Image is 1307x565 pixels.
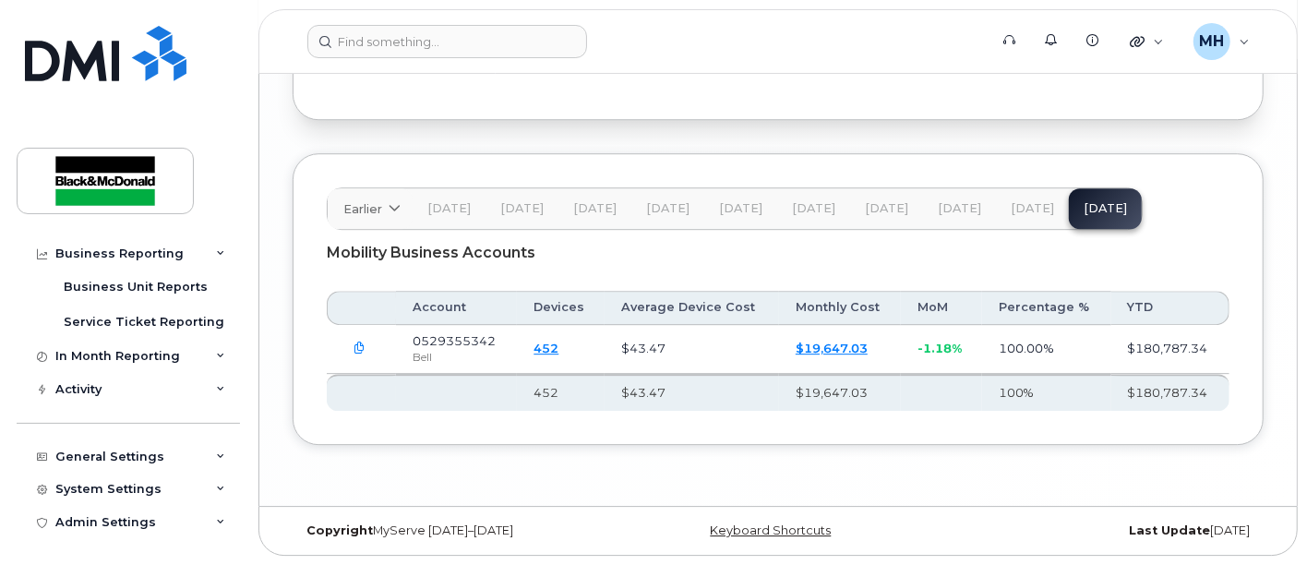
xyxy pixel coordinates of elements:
span: [DATE] [427,201,471,216]
span: Bell [413,350,432,364]
td: $180,787.34 [1111,325,1229,374]
td: 100.00% [982,325,1111,374]
span: [DATE] [792,201,835,216]
span: 0529355342 [413,333,496,348]
span: [DATE] [719,201,762,216]
th: 452 [517,374,605,411]
th: Monthly Cost [779,291,901,324]
th: 100% [982,374,1111,411]
span: Earlier [343,200,382,218]
th: Average Device Cost [605,291,779,324]
a: $19,647.03 [796,341,868,355]
strong: Copyright [306,523,373,537]
span: [DATE] [573,201,617,216]
div: MyServe [DATE]–[DATE] [293,523,617,538]
strong: Last Update [1129,523,1210,537]
th: $180,787.34 [1111,374,1229,411]
th: Percentage % [982,291,1111,324]
th: $19,647.03 [779,374,901,411]
th: YTD [1111,291,1229,324]
span: [DATE] [865,201,908,216]
a: Earlier [328,188,413,229]
a: 452 [534,341,558,355]
span: [DATE] [646,201,689,216]
span: -1.18% [917,341,962,355]
span: [DATE] [1011,201,1054,216]
th: Account [396,291,517,324]
div: Maria Hatzopoulos [1181,23,1263,60]
th: MoM [901,291,982,324]
span: MH [1199,30,1224,53]
td: $43.47 [605,325,779,374]
th: $43.47 [605,374,779,411]
div: [DATE] [940,523,1264,538]
div: Mobility Business Accounts [327,230,1229,276]
span: [DATE] [938,201,981,216]
a: Keyboard Shortcuts [710,523,831,537]
div: Quicklinks [1117,23,1177,60]
span: [DATE] [500,201,544,216]
th: Devices [517,291,605,324]
input: Find something... [307,25,587,58]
